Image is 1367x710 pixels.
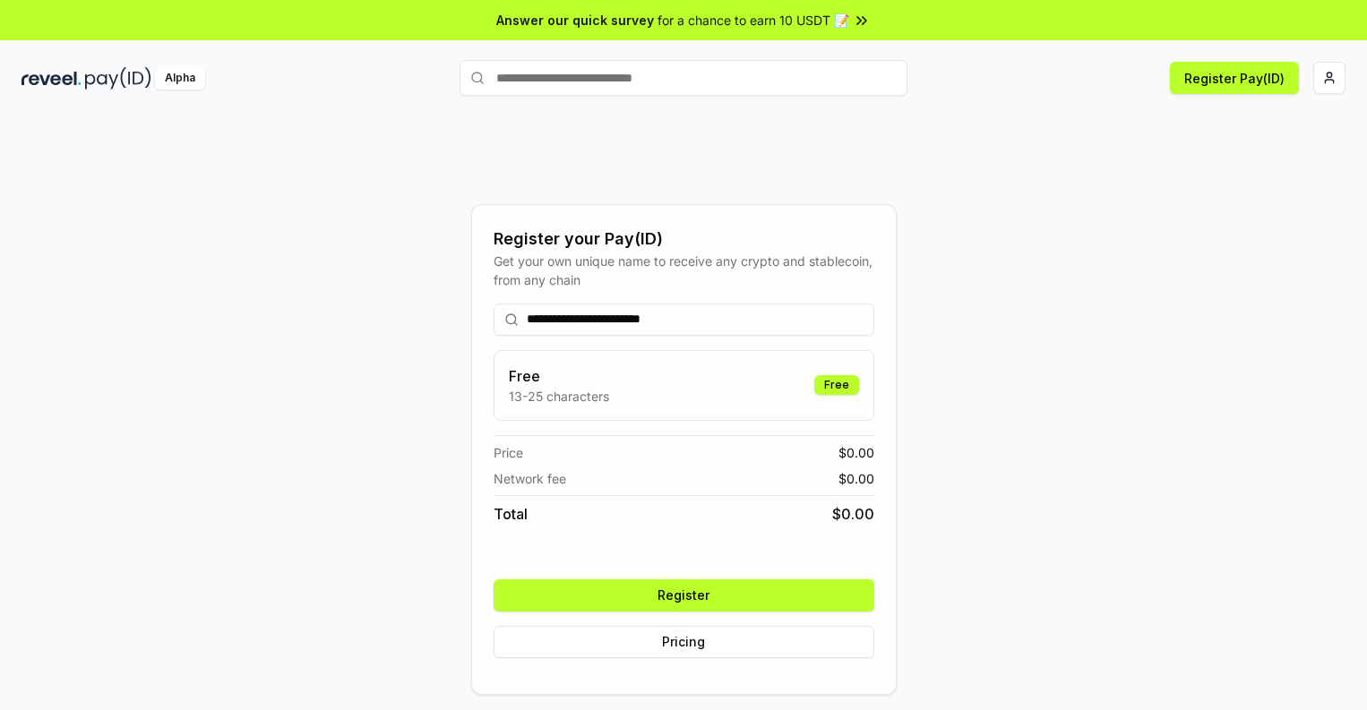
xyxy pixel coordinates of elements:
[155,67,205,90] div: Alpha
[838,443,874,462] span: $ 0.00
[21,67,82,90] img: reveel_dark
[494,579,874,612] button: Register
[509,365,609,387] h3: Free
[814,375,859,395] div: Free
[496,11,654,30] span: Answer our quick survey
[494,503,528,525] span: Total
[509,387,609,406] p: 13-25 characters
[494,443,523,462] span: Price
[494,469,566,488] span: Network fee
[838,469,874,488] span: $ 0.00
[494,227,874,252] div: Register your Pay(ID)
[494,626,874,658] button: Pricing
[494,252,874,289] div: Get your own unique name to receive any crypto and stablecoin, from any chain
[832,503,874,525] span: $ 0.00
[658,11,849,30] span: for a chance to earn 10 USDT 📝
[1170,62,1299,94] button: Register Pay(ID)
[85,67,151,90] img: pay_id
